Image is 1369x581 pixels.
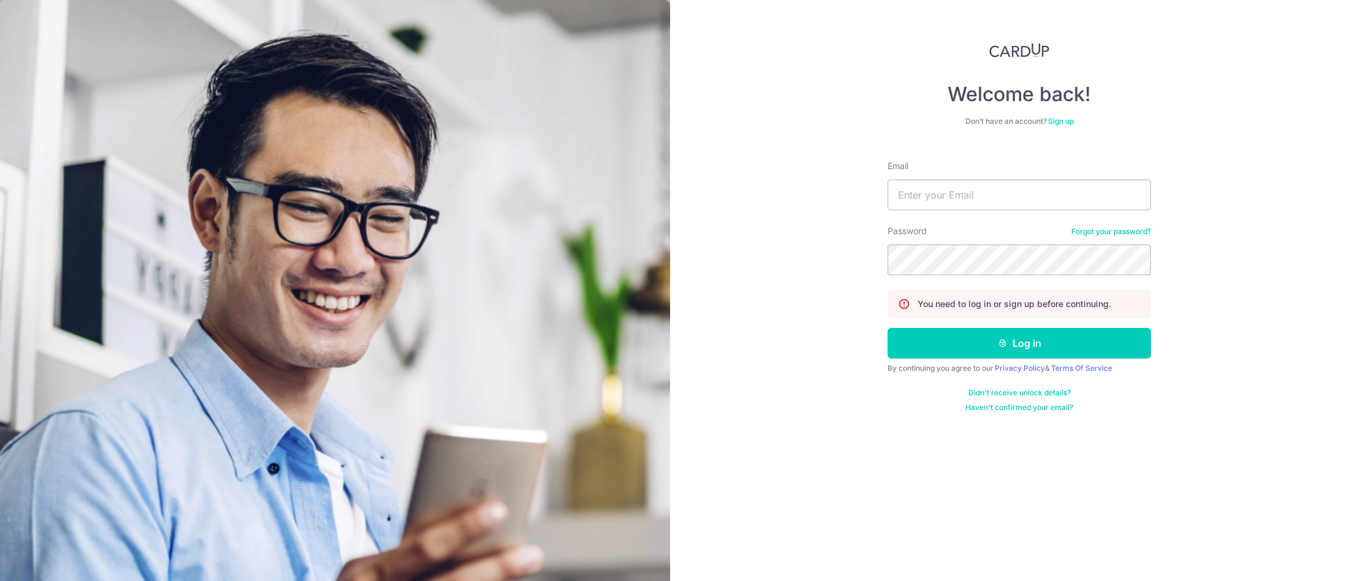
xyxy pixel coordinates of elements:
[888,116,1151,126] div: Don’t have an account?
[995,363,1045,373] a: Privacy Policy
[888,225,927,237] label: Password
[888,82,1151,107] h4: Welcome back!
[965,403,1073,412] a: Haven't confirmed your email?
[1051,363,1112,373] a: Terms Of Service
[888,180,1151,210] input: Enter your Email
[1071,227,1151,237] a: Forgot your password?
[968,388,1071,398] a: Didn't receive unlock details?
[918,298,1111,310] p: You need to log in or sign up before continuing.
[989,43,1049,58] img: CardUp Logo
[888,328,1151,359] button: Log in
[1048,116,1074,126] a: Sign up
[888,160,908,172] label: Email
[888,363,1151,373] div: By continuing you agree to our &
